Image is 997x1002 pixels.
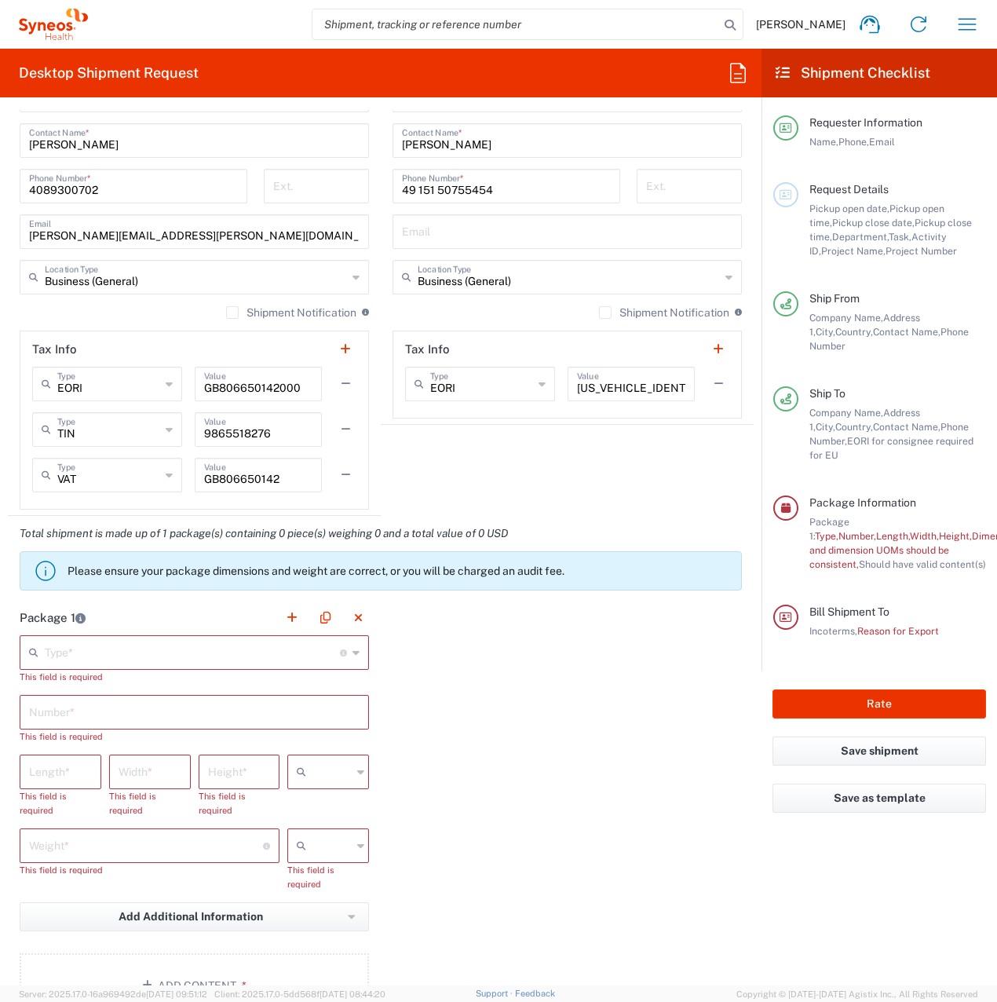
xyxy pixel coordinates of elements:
[809,183,889,196] span: Request Details
[835,326,873,338] span: Country,
[109,789,191,817] div: This field is required
[809,116,922,129] span: Requester Information
[809,292,860,305] span: Ship From
[20,902,369,931] button: Add Additional Information
[226,306,356,319] label: Shipment Notification
[20,789,101,817] div: This field is required
[756,17,845,31] span: [PERSON_NAME]
[815,530,838,542] span: Type,
[873,326,940,338] span: Contact Name,
[68,564,735,578] p: Please ensure your package dimensions and weight are correct, or you will be charged an audit fee.
[20,863,279,877] div: This field is required
[809,605,889,618] span: Bill Shipment To
[838,136,869,148] span: Phone,
[809,387,845,400] span: Ship To
[20,730,369,744] div: This field is required
[19,989,207,999] span: Server: 2025.17.0-16a969492de
[939,530,972,542] span: Height,
[816,421,835,433] span: City,
[832,217,915,229] span: Pickup close date,
[476,989,515,998] a: Support
[515,989,555,998] a: Feedback
[821,245,886,257] span: Project Name,
[776,64,930,82] h2: Shipment Checklist
[772,784,986,813] button: Save as template
[809,136,838,148] span: Name,
[287,863,369,891] div: This field is required
[32,342,77,357] h2: Tax Info
[876,530,910,542] span: Length,
[809,312,883,324] span: Company Name,
[20,610,86,626] h2: Package 1
[8,527,520,539] em: Total shipment is made up of 1 package(s) containing 0 piece(s) weighing 0 and a total value of 0...
[835,421,873,433] span: Country,
[809,407,883,419] span: Company Name,
[320,989,385,999] span: [DATE] 08:44:20
[859,558,986,570] span: Should have valid content(s)
[405,342,450,357] h2: Tax Info
[809,625,857,637] span: Incoterms,
[20,670,369,684] div: This field is required
[889,231,911,243] span: Task,
[886,245,957,257] span: Project Number
[869,136,895,148] span: Email
[816,326,835,338] span: City,
[873,421,940,433] span: Contact Name,
[832,231,889,243] span: Department,
[910,530,939,542] span: Width,
[809,435,973,461] span: EORI for consignee required for EU
[736,987,978,1001] span: Copyright © [DATE]-[DATE] Agistix Inc., All Rights Reserved
[838,530,876,542] span: Number,
[214,989,385,999] span: Client: 2025.17.0-5dd568f
[312,9,719,39] input: Shipment, tracking or reference number
[772,737,986,766] button: Save shipment
[809,203,889,214] span: Pickup open date,
[199,789,280,817] div: This field is required
[857,625,939,637] span: Reason for Export
[119,909,263,924] span: Add Additional Information
[146,989,207,999] span: [DATE] 09:51:12
[599,306,729,319] label: Shipment Notification
[772,689,986,719] button: Rate
[809,516,849,542] span: Package 1:
[19,64,199,82] h2: Desktop Shipment Request
[809,496,916,509] span: Package Information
